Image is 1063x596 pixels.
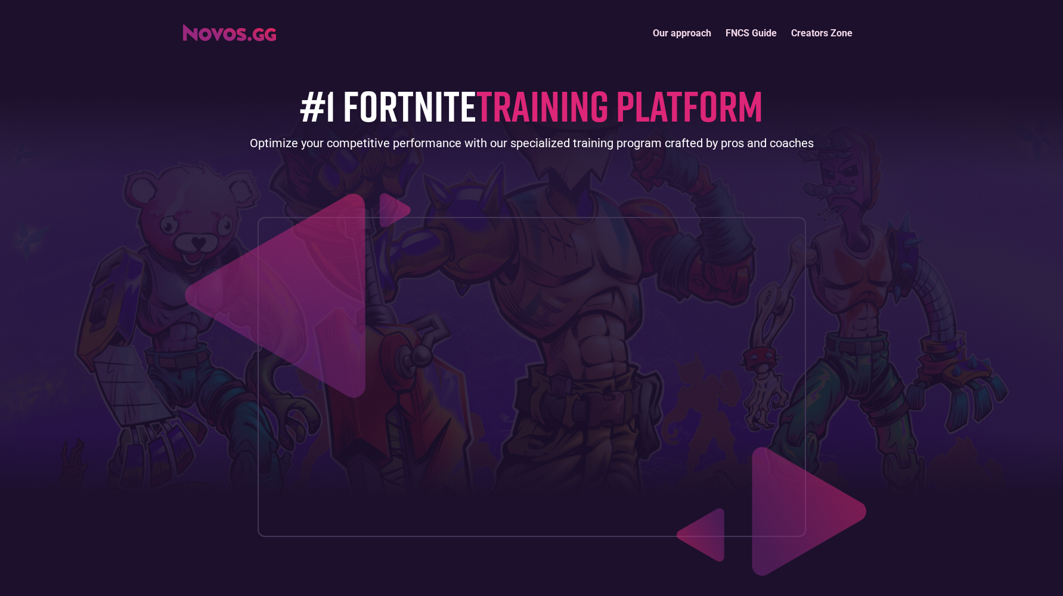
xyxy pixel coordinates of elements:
iframe: Increase your placement in 14 days (Novos.gg) [268,227,796,526]
div: Optimize your competitive performance with our specialized training program crafted by pros and c... [250,135,814,151]
span: TRAINING PLATFORM [476,79,763,131]
h1: #1 FORTNITE [300,82,763,129]
a: Creators Zone [784,20,860,46]
a: Our approach [646,20,718,46]
a: FNCS Guide [718,20,784,46]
